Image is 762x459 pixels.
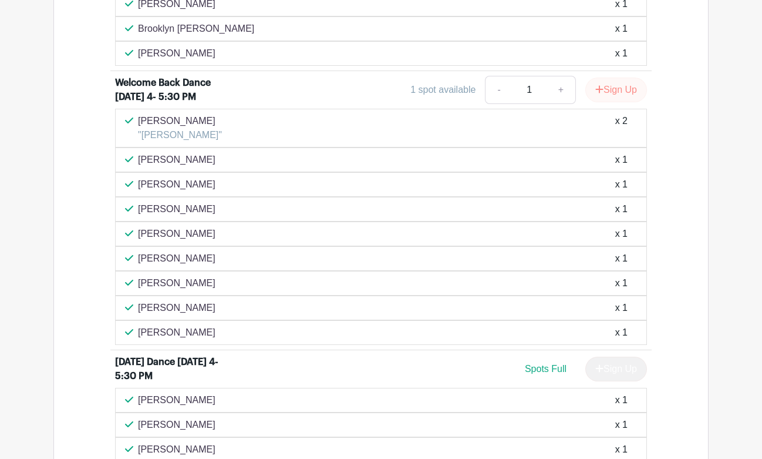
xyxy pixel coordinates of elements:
p: [PERSON_NAME] [138,227,215,241]
span: Spots Full [525,364,567,374]
div: x 1 [615,301,628,315]
div: x 1 [615,418,628,432]
p: "[PERSON_NAME]" [138,128,222,142]
div: x 1 [615,276,628,290]
p: [PERSON_NAME] [138,46,215,61]
p: [PERSON_NAME] [138,252,215,266]
p: [PERSON_NAME] [138,326,215,340]
div: x 1 [615,443,628,457]
p: [PERSON_NAME] [138,114,222,128]
p: [PERSON_NAME] [138,177,215,192]
div: x 1 [615,22,628,36]
div: Welcome Back Dance [DATE] 4- 5:30 PM [115,76,234,104]
p: [PERSON_NAME] [138,153,215,167]
div: x 1 [615,202,628,216]
div: x 1 [615,46,628,61]
div: 1 spot available [410,83,476,97]
div: x 1 [615,177,628,192]
div: x 1 [615,326,628,340]
div: x 1 [615,227,628,241]
div: x 1 [615,393,628,407]
div: x 1 [615,252,628,266]
p: [PERSON_NAME] [138,301,215,315]
div: x 2 [615,114,628,142]
p: [PERSON_NAME] [138,418,215,432]
a: - [485,76,512,104]
p: [PERSON_NAME] [138,393,215,407]
p: [PERSON_NAME] [138,276,215,290]
a: + [547,76,576,104]
p: [PERSON_NAME] [138,443,215,457]
p: [PERSON_NAME] [138,202,215,216]
p: Brooklyn [PERSON_NAME] [138,22,254,36]
div: x 1 [615,153,628,167]
div: [DATE] Dance [DATE] 4- 5:30 PM [115,355,234,383]
button: Sign Up [585,78,647,102]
